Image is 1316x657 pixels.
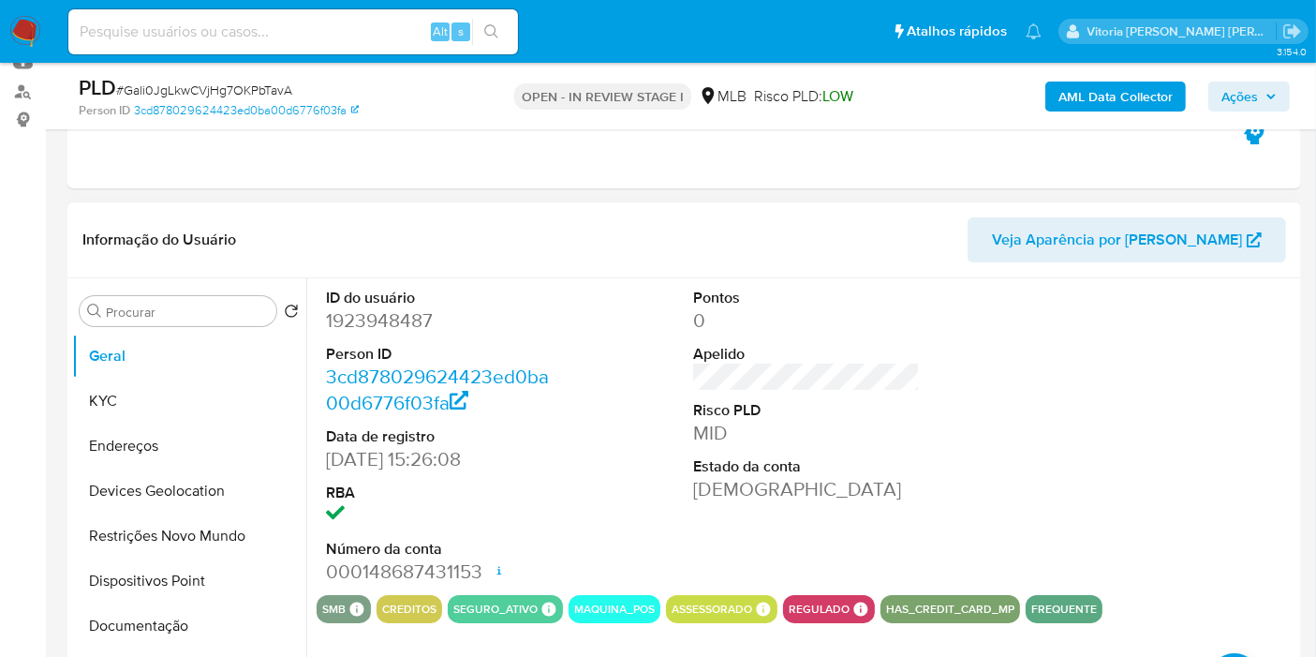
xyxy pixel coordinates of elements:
[326,426,553,447] dt: Data de registro
[72,469,306,514] button: Devices Geolocation
[79,72,116,102] b: PLD
[574,605,655,613] button: maquina_pos
[326,559,553,585] dd: 000148687431153
[1087,22,1277,40] p: vitoria.caldeira@mercadolivre.com
[106,304,269,321] input: Procurar
[134,102,359,119] a: 3cd878029624423ed0ba00d6776f03fa
[326,288,553,308] dt: ID do usuário
[693,400,920,421] dt: Risco PLD
[79,102,130,119] b: Person ID
[699,86,747,107] div: MLB
[1031,605,1097,613] button: frequente
[72,379,306,424] button: KYC
[472,19,510,45] button: search-icon
[693,456,920,477] dt: Estado da conta
[693,420,920,446] dd: MID
[326,344,553,365] dt: Person ID
[453,605,538,613] button: seguro_ativo
[1208,82,1290,112] button: Ações
[433,22,448,40] span: Alt
[886,605,1014,613] button: has_credit_card_mp
[789,605,850,613] button: regulado
[458,22,464,40] span: s
[754,86,853,107] span: Risco PLD:
[382,605,436,613] button: creditos
[822,85,853,107] span: LOW
[693,307,920,334] dd: 0
[87,304,102,319] button: Procurar
[693,476,920,502] dd: [DEMOGRAPHIC_DATA]
[672,605,752,613] button: assessorado
[326,363,549,416] a: 3cd878029624423ed0ba00d6776f03fa
[72,559,306,604] button: Dispositivos Point
[72,604,306,649] button: Documentação
[72,514,306,559] button: Restrições Novo Mundo
[693,288,920,308] dt: Pontos
[284,304,299,324] button: Retornar ao pedido padrão
[1282,22,1302,41] a: Sair
[72,424,306,469] button: Endereços
[326,446,553,472] dd: [DATE] 15:26:08
[326,483,553,503] dt: RBA
[1026,23,1042,39] a: Notificações
[326,307,553,334] dd: 1923948487
[326,539,553,560] dt: Número da conta
[1058,82,1173,112] b: AML Data Collector
[514,83,691,110] p: OPEN - IN REVIEW STAGE I
[322,605,346,613] button: smb
[992,217,1242,262] span: Veja Aparência por [PERSON_NAME]
[1277,44,1307,59] span: 3.154.0
[968,217,1286,262] button: Veja Aparência por [PERSON_NAME]
[82,231,236,249] h1: Informação do Usuário
[1045,82,1186,112] button: AML Data Collector
[1221,82,1258,112] span: Ações
[68,20,518,44] input: Pesquise usuários ou casos...
[693,344,920,365] dt: Apelido
[72,334,306,379] button: Geral
[907,22,1007,41] span: Atalhos rápidos
[116,81,292,99] span: # Gali0JgLkwCVjHg7OKPbTavA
